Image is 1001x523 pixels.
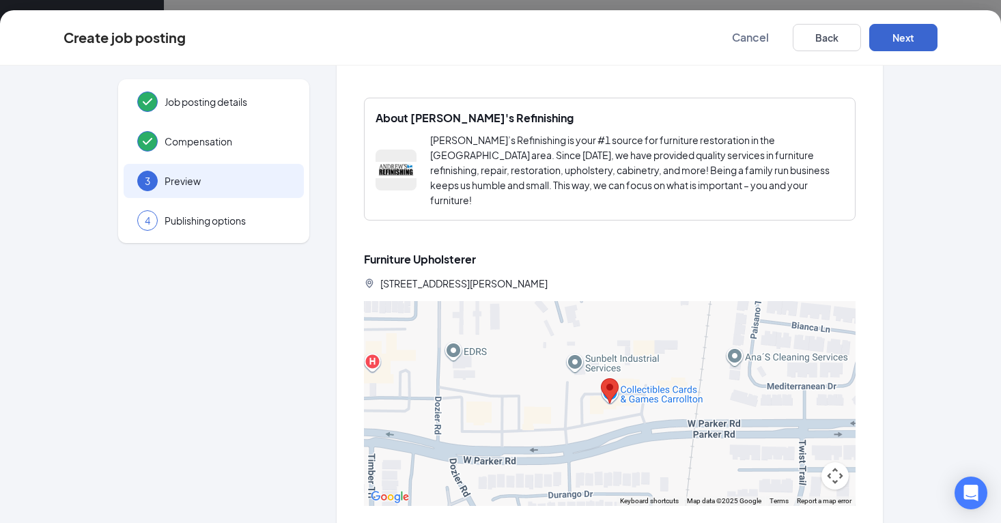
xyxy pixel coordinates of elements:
div: Create job posting [64,30,186,45]
span: Cancel [732,31,769,44]
button: Map camera controls [821,462,849,490]
img: Google [367,488,412,506]
button: Next [869,24,937,51]
a: Terms (opens in new tab) [770,497,789,505]
svg: Checkmark [139,133,156,150]
span: Furniture Upholsterer [364,252,476,266]
span: [PERSON_NAME]’s Refinishing is your #1 source for furniture restoration in the [GEOGRAPHIC_DATA] ... [430,134,831,206]
a: Open this area in Google Maps (opens a new window) [367,488,412,506]
svg: Checkmark [139,94,156,110]
button: Back [793,24,861,51]
a: Report a map error [797,497,851,505]
div: About [PERSON_NAME]'s RefinishingAndrew's Refinishing[PERSON_NAME]’s Refinishing is your #1 sourc... [364,98,856,221]
span: 3 [145,174,150,188]
div: Open Intercom Messenger [955,477,987,509]
button: Cancel [716,24,785,51]
button: Keyboard shortcuts [620,496,679,506]
img: Andrew's Refinishing [376,162,417,178]
span: Preview [165,174,290,188]
svg: LocationPin [364,278,375,289]
span: About [PERSON_NAME]'s Refinishing [376,111,574,125]
span: Compensation [165,135,290,148]
span: Publishing options [165,214,290,227]
span: [STREET_ADDRESS][PERSON_NAME] [380,277,548,290]
span: Job posting details [165,95,290,109]
span: Map data ©2025 Google [687,497,761,505]
span: 4 [145,214,150,227]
